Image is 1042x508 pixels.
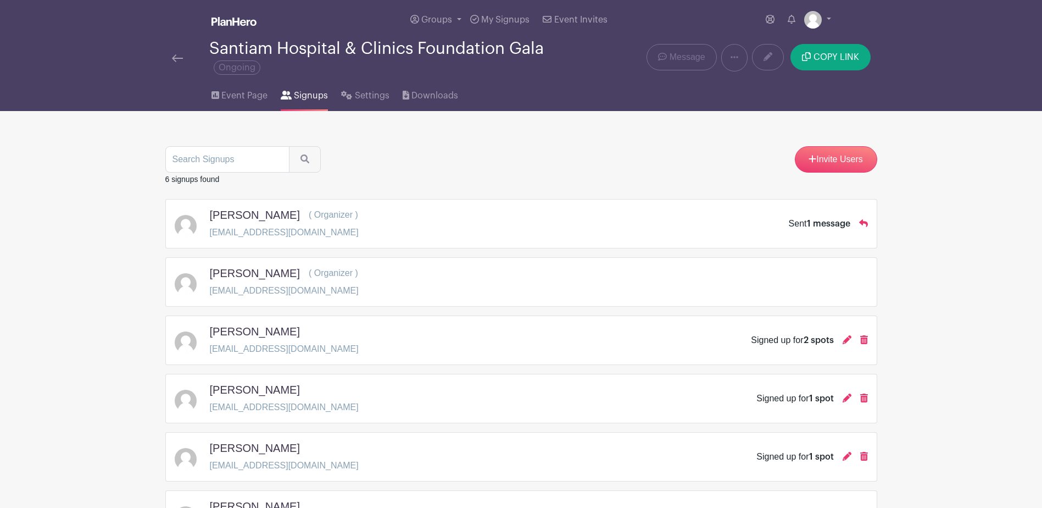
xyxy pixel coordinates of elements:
[789,217,850,230] div: Sent
[175,390,197,412] img: default-ce2991bfa6775e67f084385cd625a349d9dcbb7a52a09fb2fda1e96e2d18dcdb.png
[795,146,877,173] a: Invite Users
[421,15,452,24] span: Groups
[210,284,359,297] p: [EMAIL_ADDRESS][DOMAIN_NAME]
[210,441,300,455] h5: [PERSON_NAME]
[165,146,289,173] input: Search Signups
[809,452,834,461] span: 1 spot
[281,76,328,111] a: Signups
[341,76,389,111] a: Settings
[804,336,834,345] span: 2 spots
[554,15,608,24] span: Event Invites
[790,44,870,70] button: COPY LINK
[210,208,300,222] h5: [PERSON_NAME]
[670,51,705,64] span: Message
[172,54,183,62] img: back-arrow-29a5d9b10d5bd6ae65dc969a981735edf675c4d7a1fe02e03b50dbd4ba3cdb55.svg
[210,325,300,338] h5: [PERSON_NAME]
[403,76,458,111] a: Downloads
[210,401,359,414] p: [EMAIL_ADDRESS][DOMAIN_NAME]
[809,394,834,403] span: 1 spot
[309,268,358,278] span: ( Organizer )
[411,89,458,102] span: Downloads
[210,459,359,472] p: [EMAIL_ADDRESS][DOMAIN_NAME]
[211,76,268,111] a: Event Page
[209,40,565,76] div: Santiam Hospital & Clinics Foundation Gala
[756,392,833,405] div: Signed up for
[210,226,359,239] p: [EMAIL_ADDRESS][DOMAIN_NAME]
[751,334,833,347] div: Signed up for
[309,210,358,219] span: ( Organizer )
[221,89,268,102] span: Event Page
[165,175,220,184] small: 6 signups found
[807,219,850,228] span: 1 message
[214,60,260,75] span: Ongoing
[210,267,300,280] h5: [PERSON_NAME]
[647,44,716,70] a: Message
[210,383,300,396] h5: [PERSON_NAME]
[210,343,359,356] p: [EMAIL_ADDRESS][DOMAIN_NAME]
[175,273,197,295] img: default-ce2991bfa6775e67f084385cd625a349d9dcbb7a52a09fb2fda1e96e2d18dcdb.png
[804,11,822,29] img: default-ce2991bfa6775e67f084385cd625a349d9dcbb7a52a09fb2fda1e96e2d18dcdb.png
[175,332,197,354] img: default-ce2991bfa6775e67f084385cd625a349d9dcbb7a52a09fb2fda1e96e2d18dcdb.png
[175,448,197,470] img: default-ce2991bfa6775e67f084385cd625a349d9dcbb7a52a09fb2fda1e96e2d18dcdb.png
[294,89,328,102] span: Signups
[355,89,389,102] span: Settings
[756,450,833,463] div: Signed up for
[813,53,859,62] span: COPY LINK
[175,215,197,237] img: default-ce2991bfa6775e67f084385cd625a349d9dcbb7a52a09fb2fda1e96e2d18dcdb.png
[211,17,257,26] img: logo_white-6c42ec7e38ccf1d336a20a19083b03d10ae64f83f12c07503d8b9e83406b4c7d.svg
[481,15,530,24] span: My Signups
